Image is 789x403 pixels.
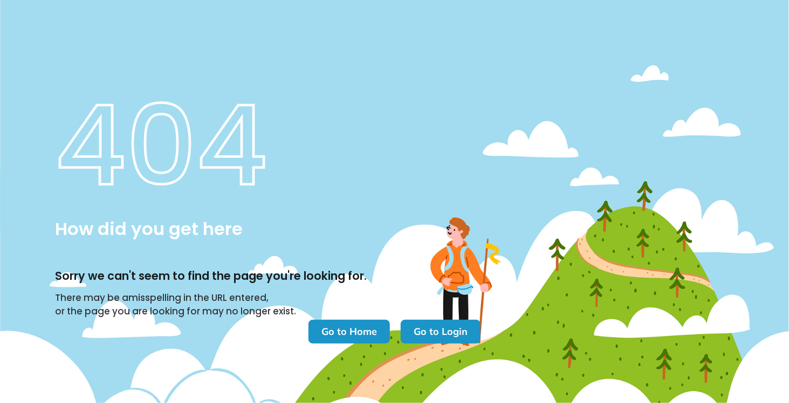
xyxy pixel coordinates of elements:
[55,291,789,319] p: There may be amisspelling in the URL entered, or the page you are looking for may no longer exist.
[55,267,789,284] p: Sorry we can't seem to find the page you're looking for.
[401,320,481,344] m-button: Go to Login
[55,216,789,243] p: How did you get here
[55,80,789,212] h1: 404
[308,320,390,344] m-button: Go to Home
